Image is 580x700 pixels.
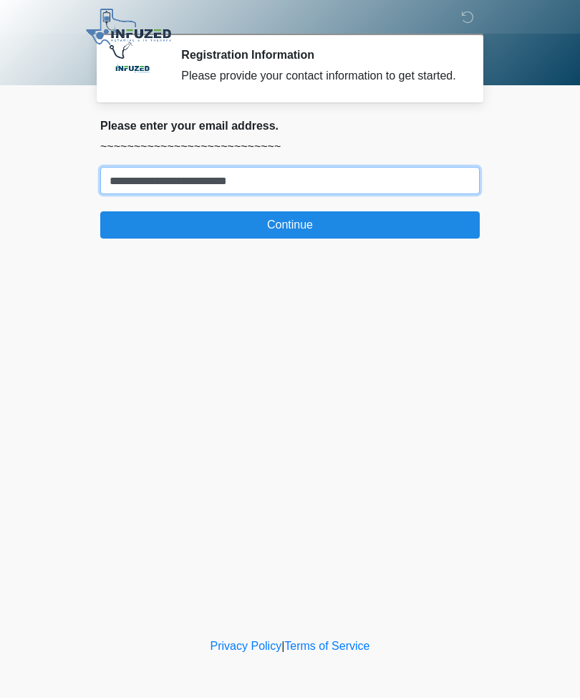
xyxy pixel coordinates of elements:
button: Continue [100,214,480,241]
img: Agent Avatar [111,50,154,93]
h2: Please enter your email address. [100,121,480,135]
img: Infuzed IV Therapy Logo [86,11,171,61]
a: Terms of Service [284,642,369,654]
a: | [281,642,284,654]
p: ~~~~~~~~~~~~~~~~~~~~~~~~~~~ [100,140,480,158]
div: Please provide your contact information to get started. [181,69,458,87]
a: Privacy Policy [211,642,282,654]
